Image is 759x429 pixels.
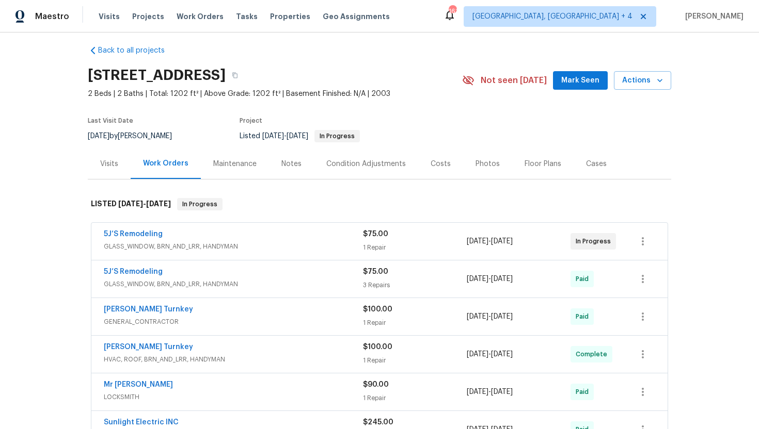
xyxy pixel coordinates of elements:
[104,419,179,426] a: Sunlight Electric INC
[104,354,363,365] span: HVAC, ROOF, BRN_AND_LRR, HANDYMAN
[143,158,188,169] div: Work Orders
[132,11,164,22] span: Projects
[586,159,607,169] div: Cases
[177,11,224,22] span: Work Orders
[178,199,222,209] span: In Progress
[88,118,133,124] span: Last Visit Date
[467,351,488,358] span: [DATE]
[104,317,363,327] span: GENERAL_CONTRACTOR
[576,236,615,246] span: In Progress
[240,133,360,140] span: Listed
[472,11,632,22] span: [GEOGRAPHIC_DATA], [GEOGRAPHIC_DATA] + 4
[104,230,163,238] a: 5J’S Remodeling
[287,133,308,140] span: [DATE]
[576,349,611,359] span: Complete
[35,11,69,22] span: Maestro
[491,238,513,245] span: [DATE]
[467,274,513,284] span: -
[467,236,513,246] span: -
[104,279,363,289] span: GLASS_WINDOW, BRN_AND_LRR, HANDYMAN
[491,351,513,358] span: [DATE]
[576,387,593,397] span: Paid
[118,200,171,207] span: -
[467,275,488,283] span: [DATE]
[363,393,467,403] div: 1 Repair
[363,280,467,290] div: 3 Repairs
[104,306,193,313] a: [PERSON_NAME] Turnkey
[363,355,467,366] div: 1 Repair
[146,200,171,207] span: [DATE]
[576,274,593,284] span: Paid
[88,130,184,142] div: by [PERSON_NAME]
[363,230,388,238] span: $75.00
[681,11,744,22] span: [PERSON_NAME]
[553,71,608,90] button: Mark Seen
[88,133,109,140] span: [DATE]
[576,311,593,322] span: Paid
[363,318,467,328] div: 1 Repair
[91,198,171,210] h6: LISTED
[240,118,262,124] span: Project
[561,74,599,87] span: Mark Seen
[467,311,513,322] span: -
[99,11,120,22] span: Visits
[467,388,488,395] span: [DATE]
[491,388,513,395] span: [DATE]
[88,45,187,56] a: Back to all projects
[104,268,163,275] a: 5J’S Remodeling
[467,387,513,397] span: -
[363,343,392,351] span: $100.00
[88,188,671,221] div: LISTED [DATE]-[DATE]In Progress
[476,159,500,169] div: Photos
[326,159,406,169] div: Condition Adjustments
[431,159,451,169] div: Costs
[467,349,513,359] span: -
[323,11,390,22] span: Geo Assignments
[363,268,388,275] span: $75.00
[614,71,671,90] button: Actions
[104,343,193,351] a: [PERSON_NAME] Turnkey
[363,306,392,313] span: $100.00
[363,381,389,388] span: $90.00
[281,159,302,169] div: Notes
[88,89,462,99] span: 2 Beds | 2 Baths | Total: 1202 ft² | Above Grade: 1202 ft² | Basement Finished: N/A | 2003
[100,159,118,169] div: Visits
[104,241,363,252] span: GLASS_WINDOW, BRN_AND_LRR, HANDYMAN
[226,66,244,85] button: Copy Address
[262,133,284,140] span: [DATE]
[363,419,393,426] span: $245.00
[622,74,663,87] span: Actions
[363,242,467,253] div: 1 Repair
[270,11,310,22] span: Properties
[315,133,359,139] span: In Progress
[236,13,258,20] span: Tasks
[104,381,173,388] a: Mr [PERSON_NAME]
[262,133,308,140] span: -
[118,200,143,207] span: [DATE]
[467,313,488,320] span: [DATE]
[213,159,257,169] div: Maintenance
[491,313,513,320] span: [DATE]
[467,238,488,245] span: [DATE]
[481,75,547,86] span: Not seen [DATE]
[88,70,226,80] h2: [STREET_ADDRESS]
[491,275,513,283] span: [DATE]
[104,392,363,402] span: LOCKSMITH
[525,159,561,169] div: Floor Plans
[449,6,456,16] div: 161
